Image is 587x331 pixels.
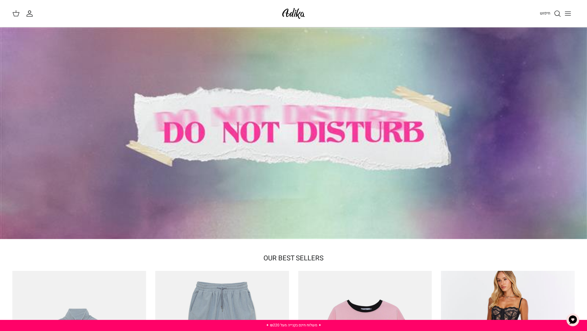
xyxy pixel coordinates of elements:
[263,253,324,263] a: OUR BEST SELLERS
[540,10,550,16] span: חיפוש
[564,311,582,329] button: צ'אט
[280,6,307,21] img: Adika IL
[540,10,561,17] a: חיפוש
[561,7,575,20] button: Toggle menu
[26,10,36,17] a: החשבון שלי
[266,322,321,328] a: ✦ משלוח חינם בקנייה מעל ₪220 ✦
